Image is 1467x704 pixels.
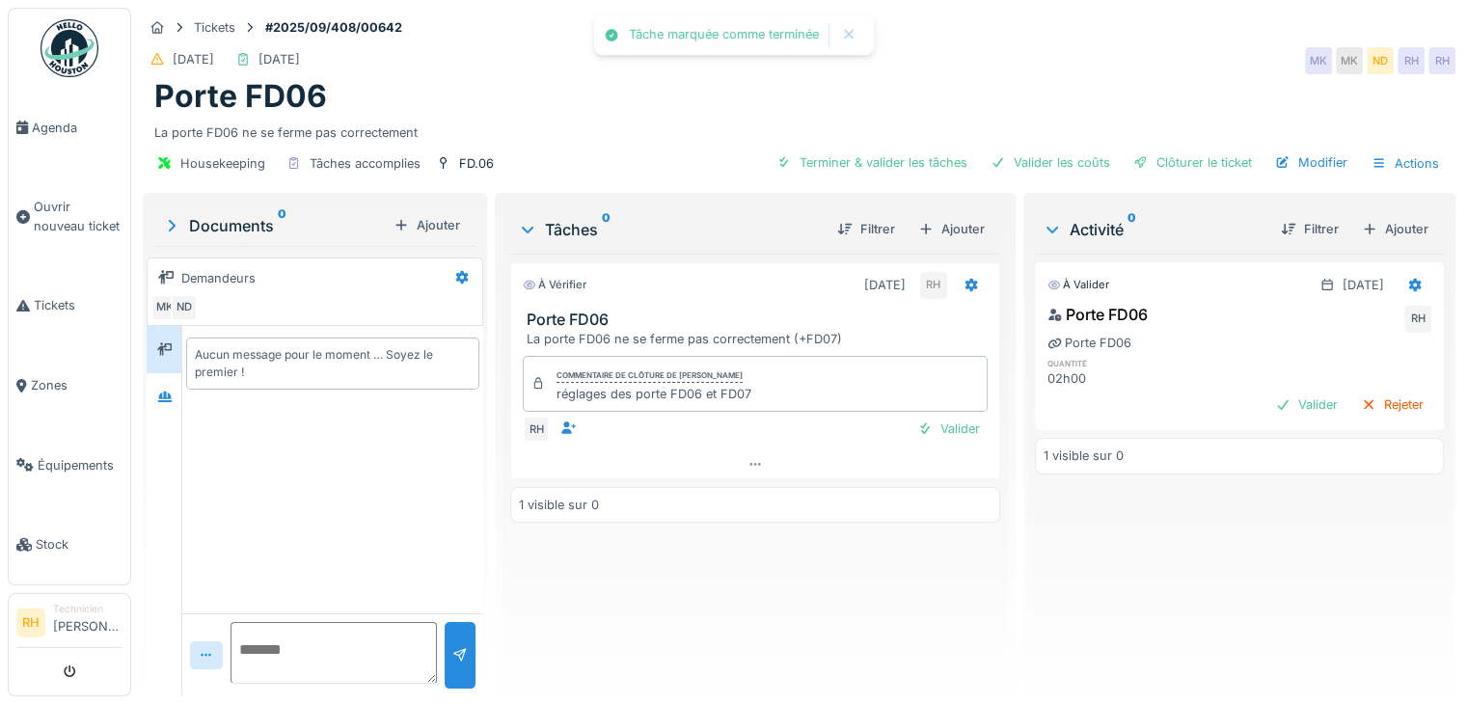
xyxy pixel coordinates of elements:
div: Tickets [194,18,235,37]
h1: Porte FD06 [154,78,327,115]
sup: 0 [1127,218,1136,241]
span: Équipements [38,456,122,474]
a: Tickets [9,266,130,346]
div: Valider les coûts [983,149,1118,176]
span: Ouvrir nouveau ticket [34,198,122,234]
li: [PERSON_NAME] [53,602,122,643]
div: Modifier [1267,149,1355,176]
div: RH [1398,47,1425,74]
div: Valider [1267,392,1345,418]
img: Badge_color-CXgf-gQk.svg [41,19,98,77]
div: Demandeurs [181,269,256,287]
div: MK [1336,47,1363,74]
div: réglages des porte FD06 et FD07 [557,385,751,403]
div: Actions [1363,149,1448,177]
div: Aucun message pour le moment … Soyez le premier ! [195,346,471,381]
a: RH Technicien[PERSON_NAME] [16,602,122,648]
a: Agenda [9,88,130,168]
div: RH [1428,47,1455,74]
div: Filtrer [1273,216,1346,242]
div: MK [151,294,178,321]
div: Technicien [53,602,122,616]
div: Clôturer le ticket [1126,149,1260,176]
div: 1 visible sur 0 [1044,447,1124,465]
div: Porte FD06 [1047,334,1131,352]
div: Rejeter [1353,392,1431,418]
div: La porte FD06 ne se ferme pas correctement [154,116,1444,142]
h6: quantité [1047,357,1172,369]
div: [DATE] [864,276,906,294]
div: ND [1367,47,1394,74]
strong: #2025/09/408/00642 [258,18,410,37]
div: RH [523,416,550,443]
span: Stock [36,535,122,554]
div: Tâches accomplies [310,154,421,173]
a: Zones [9,345,130,425]
div: Porte FD06 [1047,303,1148,326]
span: Tickets [34,296,122,314]
div: Housekeeping [180,154,265,173]
div: Valider [910,416,988,442]
div: RH [1404,306,1431,333]
div: Terminer & valider les tâches [769,149,975,176]
sup: 0 [278,214,286,237]
div: MK [1305,47,1332,74]
span: Zones [31,376,122,394]
div: Commentaire de clôture de [PERSON_NAME] [557,369,743,383]
sup: 0 [602,218,611,241]
div: Ajouter [910,216,992,242]
div: Tâche marquée comme terminée [629,27,819,43]
li: RH [16,609,45,637]
div: [DATE] [1343,276,1384,294]
div: ND [171,294,198,321]
div: Activité [1043,218,1265,241]
div: Filtrer [829,216,903,242]
a: Stock [9,505,130,585]
div: [DATE] [173,50,214,68]
div: La porte FD06 ne se ferme pas correctement (+FD07) [527,330,992,348]
div: Ajouter [1354,216,1436,242]
div: Tâches [518,218,822,241]
div: RH [920,272,947,299]
div: 02h00 [1047,369,1172,388]
div: Ajouter [386,212,468,238]
div: À vérifier [523,277,586,293]
div: 1 visible sur 0 [519,496,599,514]
div: FD.06 [459,154,494,173]
a: Ouvrir nouveau ticket [9,168,130,266]
div: [DATE] [258,50,300,68]
div: Documents [162,214,386,237]
a: Équipements [9,425,130,505]
span: Agenda [32,119,122,137]
div: À valider [1047,277,1109,293]
h3: Porte FD06 [527,311,992,329]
